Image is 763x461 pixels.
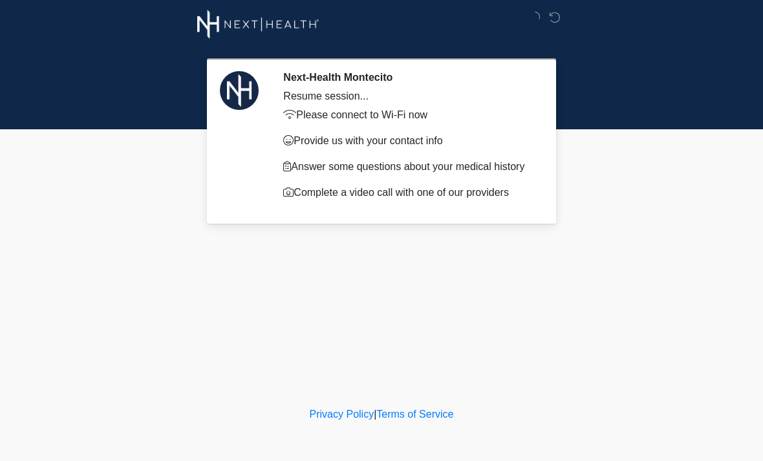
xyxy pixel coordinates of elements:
p: Complete a video call with one of our providers [283,185,533,200]
p: Provide us with your contact info [283,133,533,149]
a: Terms of Service [376,409,453,420]
p: Answer some questions about your medical history [283,159,533,175]
div: Resume session... [283,89,533,104]
h2: Next-Health Montecito [283,71,533,83]
a: | [374,409,376,420]
img: Agent Avatar [220,71,259,110]
a: Privacy Policy [310,409,374,420]
p: Please connect to Wi-Fi now [283,107,533,123]
img: Next-Health Montecito Logo [197,10,319,39]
